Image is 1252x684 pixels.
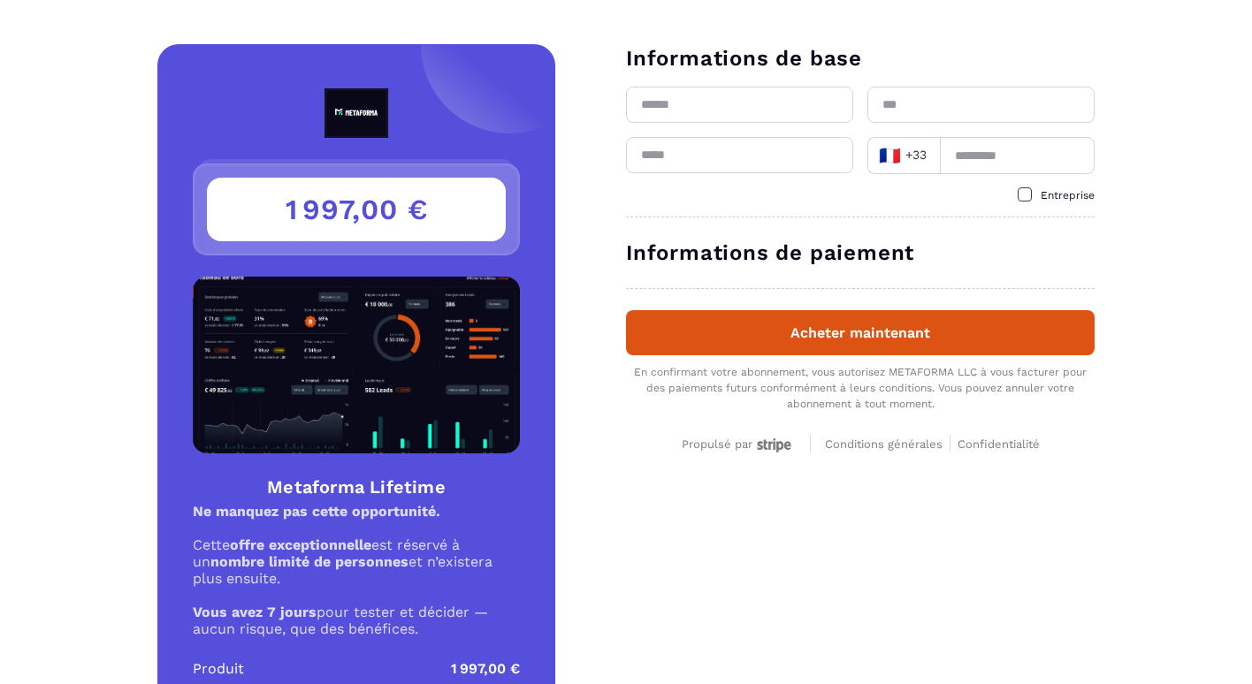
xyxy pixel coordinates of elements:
a: Confidentialité [958,435,1040,452]
span: Confidentialité [958,437,1040,451]
strong: Ne manquez pas cette opportunité. [193,503,440,520]
strong: offre exceptionnelle [230,536,371,553]
strong: Vous avez 7 jours [193,604,317,620]
a: Propulsé par [682,435,796,452]
p: pour tester et décider — aucun risque, que des bénéfices. [193,604,520,637]
span: Entreprise [1041,189,1095,201]
div: En confirmant votre abonnement, vous autorisez METAFORMA LLC à vous facturer pour des paiements f... [626,364,1095,412]
input: Search for option [932,142,935,169]
p: 1 997,00 € [451,658,520,680]
h3: Informations de paiement [626,239,1095,267]
img: logo [284,88,429,138]
div: Search for option [867,137,940,174]
p: Produit [193,658,244,680]
p: Cette est réservé à un et n’existera plus ensuite. [193,536,520,587]
span: +33 [879,143,928,168]
a: Conditions générales [825,435,950,452]
h3: 1 997,00 € [207,178,506,241]
h4: Metaforma Lifetime [193,475,520,499]
span: 🇫🇷 [879,143,901,168]
img: Product Image [193,277,520,453]
h3: Informations de base [626,44,1095,72]
button: Acheter maintenant [626,310,1095,355]
span: Conditions générales [825,437,943,451]
strong: nombre limité de personnes [210,553,408,570]
div: Propulsé par [682,437,796,452]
